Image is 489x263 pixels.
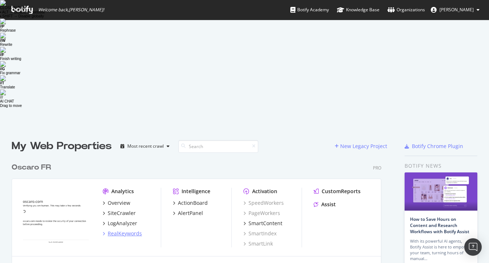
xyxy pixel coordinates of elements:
[252,188,277,195] div: Activation
[340,143,387,150] div: New Legacy Project
[410,216,469,235] a: How to Save Hours on Content and Research Workflows with Botify Assist
[103,199,130,207] a: Overview
[249,220,282,227] div: SmartContent
[178,140,258,153] input: Search
[243,240,273,247] a: SmartLink
[173,210,203,217] a: AlertPanel
[243,210,280,217] a: PageWorkers
[321,201,336,208] div: Assist
[322,188,361,195] div: CustomReports
[314,188,361,195] a: CustomReports
[373,165,381,171] div: Pro
[464,238,482,256] div: Open Intercom Messenger
[12,162,54,173] a: Oscaro FR
[12,162,51,173] div: Oscaro FR
[103,210,136,217] a: SiteCrawler
[111,188,134,195] div: Analytics
[412,143,463,150] div: Botify Chrome Plugin
[178,199,208,207] div: ActionBoard
[103,220,137,227] a: LogAnalyzer
[127,144,164,148] div: Most recent crawl
[108,210,136,217] div: SiteCrawler
[21,188,91,244] img: Oscaro.com
[243,230,277,237] a: SmartIndex
[108,199,130,207] div: Overview
[173,199,208,207] a: ActionBoard
[335,140,387,152] button: New Legacy Project
[243,220,282,227] a: SmartContent
[178,210,203,217] div: AlertPanel
[108,230,142,237] div: RealKeywords
[335,143,387,149] a: New Legacy Project
[314,201,336,208] a: Assist
[405,143,463,150] a: Botify Chrome Plugin
[405,172,477,211] img: How to Save Hours on Content and Research Workflows with Botify Assist
[405,162,477,170] div: Botify news
[118,140,172,152] button: Most recent crawl
[410,238,472,262] div: With its powerful AI agents, Botify Assist is here to empower your team, turning hours of manual…
[243,199,284,207] a: SpeedWorkers
[12,139,112,154] div: My Web Properties
[182,188,210,195] div: Intelligence
[103,230,142,237] a: RealKeywords
[108,220,137,227] div: LogAnalyzer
